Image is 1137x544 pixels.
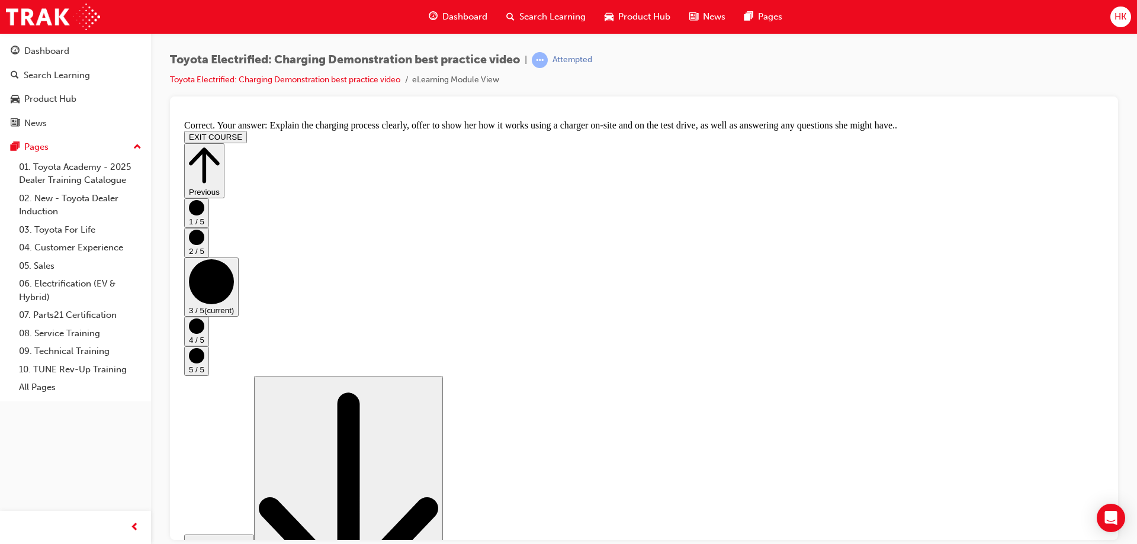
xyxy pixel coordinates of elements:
span: Toyota Electrified: Charging Demonstration best practice video [170,53,520,67]
span: Pages [758,10,782,24]
a: car-iconProduct Hub [595,5,680,29]
span: learningRecordVerb_ATTEMPT-icon [532,52,548,68]
span: guage-icon [11,46,20,57]
button: 3 / 5(current) [5,142,59,201]
a: News [5,112,146,134]
a: 07. Parts21 Certification [14,306,146,324]
span: pages-icon [744,9,753,24]
img: Trak [6,4,100,30]
div: Search Learning [24,69,90,82]
span: Search Learning [519,10,586,24]
span: 2 / 5 [9,131,25,140]
button: 5 / 5 [5,231,30,260]
span: News [703,10,725,24]
span: HK [1114,10,1126,24]
a: news-iconNews [680,5,735,29]
button: Pages [5,136,146,158]
a: pages-iconPages [735,5,792,29]
span: up-icon [133,140,142,155]
span: news-icon [11,118,20,129]
span: pages-icon [11,142,20,153]
li: eLearning Module View [412,73,499,87]
button: 1 / 5 [5,83,30,112]
span: car-icon [605,9,614,24]
button: HK [1110,7,1131,27]
span: (current) [25,191,54,199]
div: Attempted [553,54,592,66]
div: Product Hub [24,92,76,106]
a: All Pages [14,378,146,397]
button: EXIT COURSE [5,15,68,28]
span: search-icon [506,9,515,24]
span: | [525,53,527,67]
a: 03. Toyota For Life [14,221,146,239]
span: Product Hub [618,10,670,24]
div: News [24,117,47,130]
a: Search Learning [5,65,146,86]
span: news-icon [689,9,698,24]
button: 2 / 5 [5,112,30,142]
a: 02. New - Toyota Dealer Induction [14,189,146,221]
a: Toyota Electrified: Charging Demonstration best practice video [170,75,400,85]
a: 01. Toyota Academy - 2025 Dealer Training Catalogue [14,158,146,189]
span: car-icon [11,94,20,105]
span: search-icon [11,70,19,81]
div: Dashboard [24,44,69,58]
span: prev-icon [130,520,139,535]
span: 3 / 5 [9,191,25,199]
a: Product Hub [5,88,146,110]
a: 09. Technical Training [14,342,146,360]
span: 1 / 5 [9,102,25,111]
a: Dashboard [5,40,146,62]
button: DashboardSearch LearningProduct HubNews [5,38,146,136]
a: 06. Electrification (EV & Hybrid) [14,275,146,306]
div: Pages [24,140,49,154]
a: 10. TUNE Rev-Up Training [14,360,146,379]
a: 05. Sales [14,257,146,275]
a: guage-iconDashboard [419,5,497,29]
span: Previous [9,72,40,81]
div: Correct. Your answer: Explain the charging process clearly, offer to show her how it works using ... [5,5,924,15]
span: 5 / 5 [9,250,25,259]
button: Previous [5,28,45,83]
span: Dashboard [442,10,487,24]
button: 4 / 5 [5,201,30,231]
div: Step controls [5,28,924,514]
span: 4 / 5 [9,220,25,229]
a: 08. Service Training [14,324,146,343]
a: search-iconSearch Learning [497,5,595,29]
div: Open Intercom Messenger [1097,504,1125,532]
span: guage-icon [429,9,438,24]
a: 04. Customer Experience [14,239,146,257]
